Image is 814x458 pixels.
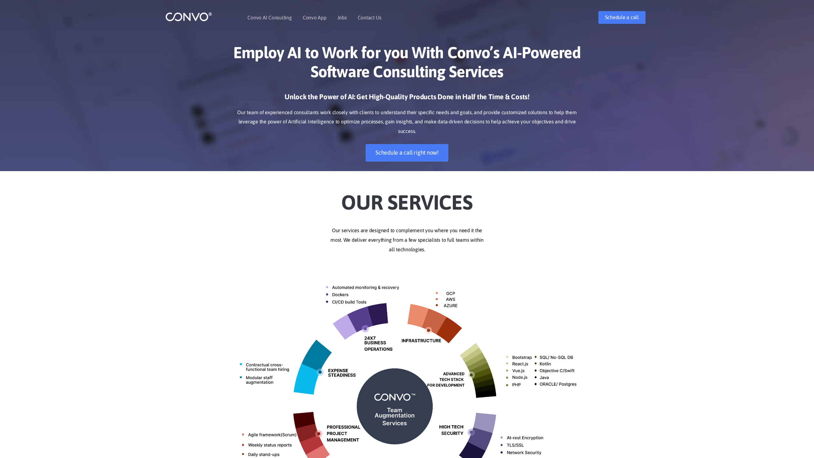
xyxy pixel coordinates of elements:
[165,12,212,22] img: logo_1.png
[231,226,583,254] p: Our services are designed to complement you where you need it the most. We deliver everything fro...
[337,15,347,20] a: Jobs
[231,43,583,86] h1: Employ AI to Work for you With Convo’s AI-Powered Software Consulting Services
[231,181,583,216] h2: Our Services
[247,15,292,20] a: Convo AI Consulting
[358,15,382,20] a: Contact Us
[231,108,583,136] p: Our team of experienced consultants work closely with clients to understand their specific needs ...
[303,15,327,20] a: Convo App
[231,92,583,106] h3: Unlock the Power of AI: Get High-Quality Products Done in Half the Time & Costs!
[366,144,448,162] a: Schedule a call right now!
[598,11,645,24] a: Schedule a call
